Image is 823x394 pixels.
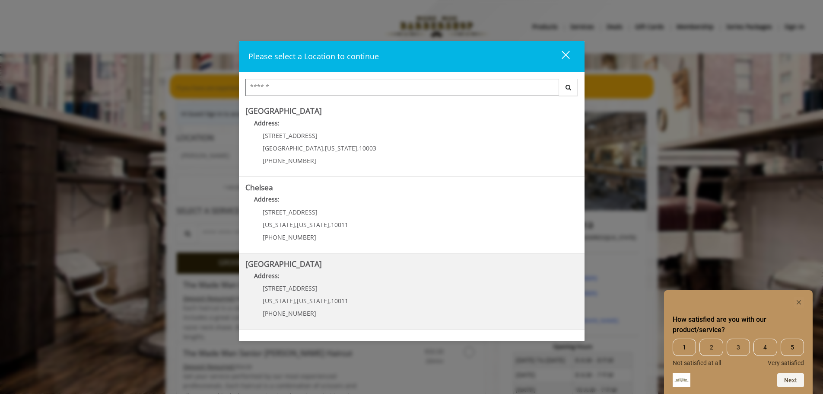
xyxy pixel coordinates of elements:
[245,106,322,116] b: [GEOGRAPHIC_DATA]
[245,259,322,269] b: [GEOGRAPHIC_DATA]
[254,195,280,203] b: Address:
[245,182,273,192] b: Chelsea
[753,339,777,356] span: 4
[254,119,280,127] b: Address:
[297,221,329,229] span: [US_STATE]
[673,339,804,366] div: How satisfied are you with our product/service? Select an option from 1 to 5, with 1 being Not sa...
[248,51,379,61] span: Please select a Location to continue
[245,79,578,100] div: Center Select
[768,359,804,366] span: Very satisfied
[329,297,331,305] span: ,
[794,297,804,308] button: Hide survey
[263,297,295,305] span: [US_STATE]
[263,233,316,241] span: [PHONE_NUMBER]
[245,79,559,96] input: Search Center
[263,131,318,140] span: [STREET_ADDRESS]
[263,309,316,317] span: [PHONE_NUMBER]
[254,272,280,280] b: Address:
[245,335,272,345] b: Flatiron
[263,208,318,216] span: [STREET_ADDRESS]
[673,297,804,387] div: How satisfied are you with our product/service? Select an option from 1 to 5, with 1 being Not sa...
[359,144,376,152] span: 10003
[673,314,804,335] h2: How satisfied are you with our product/service? Select an option from 1 to 5, with 1 being Not sa...
[263,284,318,292] span: [STREET_ADDRESS]
[673,359,721,366] span: Not satisfied at all
[357,144,359,152] span: ,
[323,144,325,152] span: ,
[699,339,723,356] span: 2
[295,297,297,305] span: ,
[263,157,316,165] span: [PHONE_NUMBER]
[263,221,295,229] span: [US_STATE]
[263,144,323,152] span: [GEOGRAPHIC_DATA]
[563,84,573,90] i: Search button
[781,339,804,356] span: 5
[295,221,297,229] span: ,
[673,339,696,356] span: 1
[325,144,357,152] span: [US_STATE]
[329,221,331,229] span: ,
[552,50,569,63] div: close dialog
[727,339,750,356] span: 3
[546,48,575,65] button: close dialog
[331,221,348,229] span: 10011
[331,297,348,305] span: 10011
[777,373,804,387] button: Next question
[297,297,329,305] span: [US_STATE]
